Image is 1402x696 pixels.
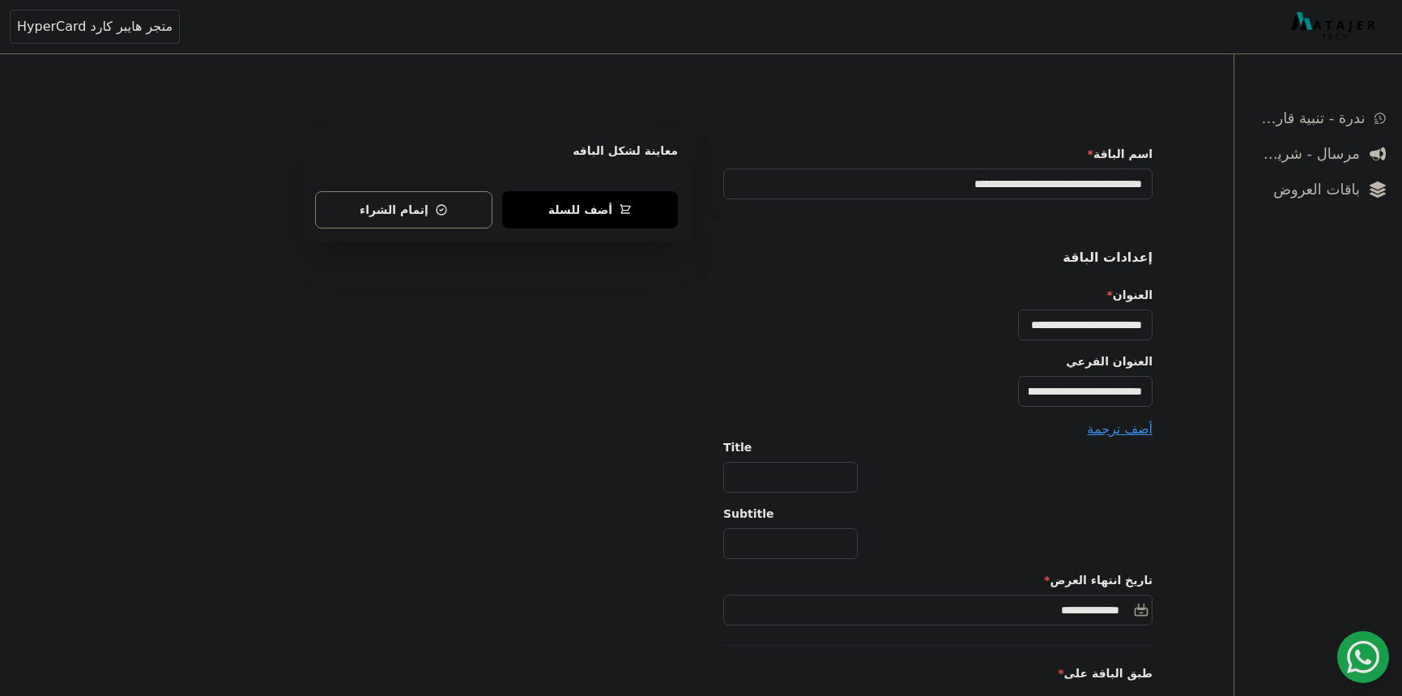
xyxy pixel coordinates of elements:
label: تاريخ انتهاء العرض [723,572,1153,588]
span: أضف ترجمة [1087,421,1153,437]
button: متجر هايبر كارد HyperCard [10,10,180,44]
a: باقات العروض [1244,175,1392,204]
label: العنوان [723,287,1153,303]
h3: معاينة لشكل الباقه [315,143,678,178]
button: إتمام الشراء [315,191,492,228]
button: أضف للسلة [502,191,678,228]
img: MatajerTech Logo [1291,12,1379,41]
label: Subtitle [723,506,1153,522]
h3: إعدادات الباقة [723,248,1153,267]
label: طبق الباقة على [723,665,1153,681]
span: مرسال - شريط دعاية [1251,143,1360,165]
span: ندرة - تنبية قارب علي النفاذ [1251,107,1365,130]
span: متجر هايبر كارد HyperCard [17,17,173,36]
button: أضف ترجمة [1087,420,1153,439]
label: Title [723,439,1153,455]
a: ندرة - تنبية قارب علي النفاذ [1244,104,1392,133]
span: باقات العروض [1251,178,1360,201]
a: مرسال - شريط دعاية [1244,139,1392,169]
label: اسم الباقة [723,146,1153,162]
label: العنوان الفرعي [723,353,1153,369]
